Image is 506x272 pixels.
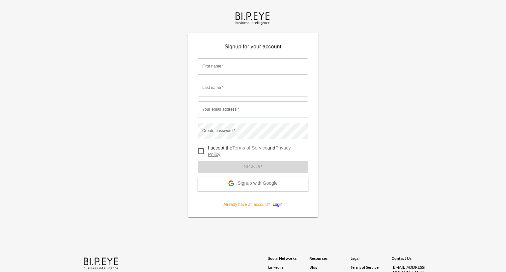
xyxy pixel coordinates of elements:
[268,265,309,270] a: Linkedin
[198,43,308,53] p: Signup for your account
[351,256,392,265] div: Legal
[232,145,267,150] a: Terms of Service
[309,265,317,270] a: Blog
[270,202,283,207] a: Login
[198,191,308,207] p: Already have an account?
[234,11,272,25] img: bipeye-logo
[82,256,120,271] img: bipeye-logo
[268,256,309,265] div: Social Networks
[392,256,433,265] div: Contact Us
[309,256,351,265] div: Resources
[238,180,277,187] span: Signup with Google
[351,265,389,270] a: Terms of Service
[198,177,308,191] button: Signup with Google
[208,145,303,158] p: I accept the and
[268,265,283,270] span: Linkedin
